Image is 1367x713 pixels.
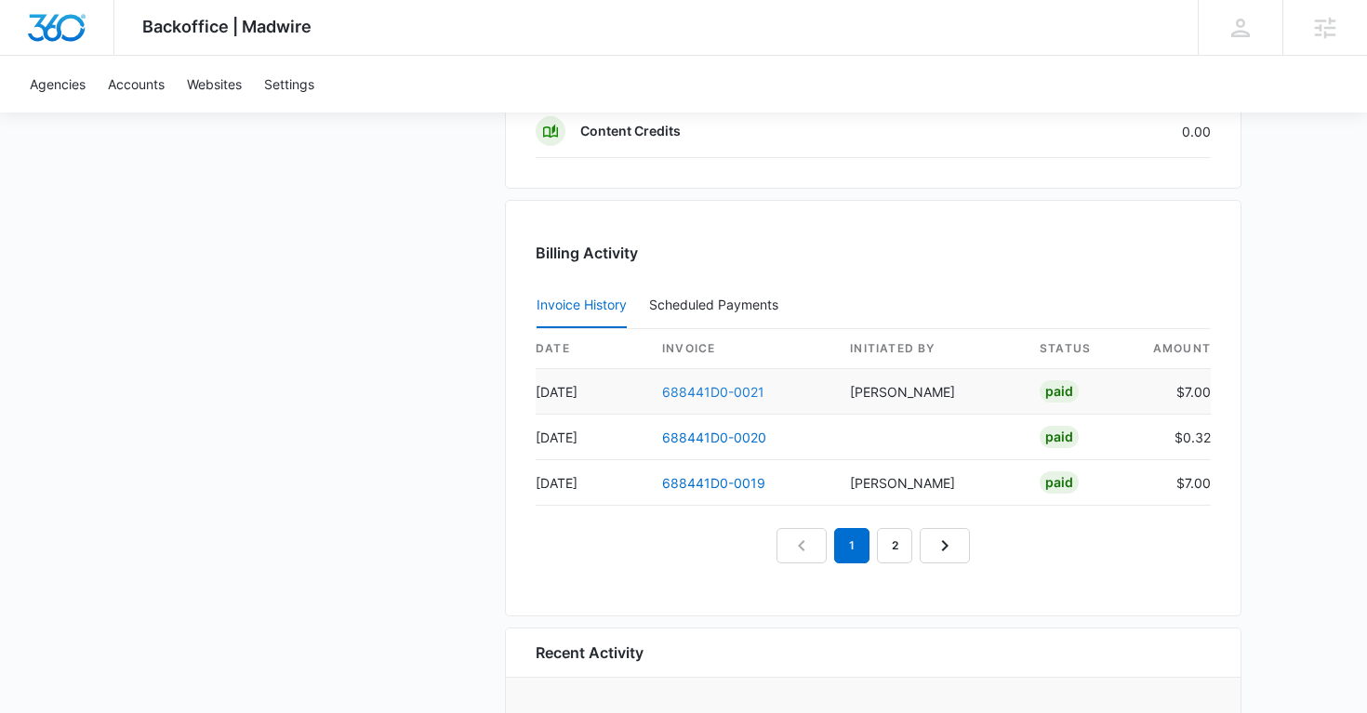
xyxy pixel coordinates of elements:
span: Backoffice | Madwire [142,17,312,36]
td: [DATE] [536,415,647,460]
td: [DATE] [536,369,647,415]
div: Paid [1040,426,1079,448]
th: date [536,329,647,369]
nav: Pagination [776,528,970,563]
a: 688441D0-0020 [662,429,766,445]
td: $0.32 [1136,415,1211,460]
th: invoice [647,329,835,369]
a: Agencies [19,56,97,112]
em: 1 [834,528,869,563]
a: 688441D0-0019 [662,475,765,491]
div: Paid [1040,380,1079,403]
div: Paid [1040,471,1079,494]
th: amount [1136,329,1211,369]
td: [PERSON_NAME] [835,460,1025,506]
td: [DATE] [536,460,647,506]
a: Accounts [97,56,176,112]
h3: Billing Activity [536,242,1211,264]
div: Scheduled Payments [649,298,786,311]
a: 688441D0-0021 [662,384,764,400]
a: Websites [176,56,253,112]
button: Invoice History [537,284,627,328]
h6: Recent Activity [536,641,644,664]
p: Content Credits [580,122,681,140]
a: Page 2 [877,528,912,563]
td: $7.00 [1136,369,1211,415]
a: Settings [253,56,325,112]
th: status [1025,329,1136,369]
th: Initiated By [835,329,1025,369]
td: [PERSON_NAME] [835,369,1025,415]
td: $7.00 [1136,460,1211,506]
a: Next Page [920,528,970,563]
td: 0.00 [1014,105,1211,158]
